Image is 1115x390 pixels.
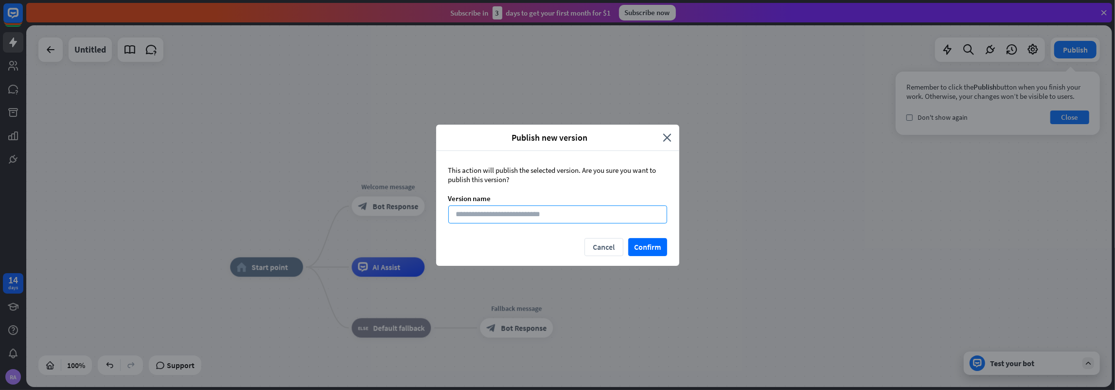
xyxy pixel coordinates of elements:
button: Cancel [584,238,623,256]
span: Publish new version [443,132,656,143]
div: Version name [448,194,667,203]
div: This action will publish the selected version. Are you sure you want to publish this version? [448,166,667,184]
i: close [663,132,672,143]
button: Confirm [628,238,667,256]
button: Open LiveChat chat widget [8,4,37,33]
